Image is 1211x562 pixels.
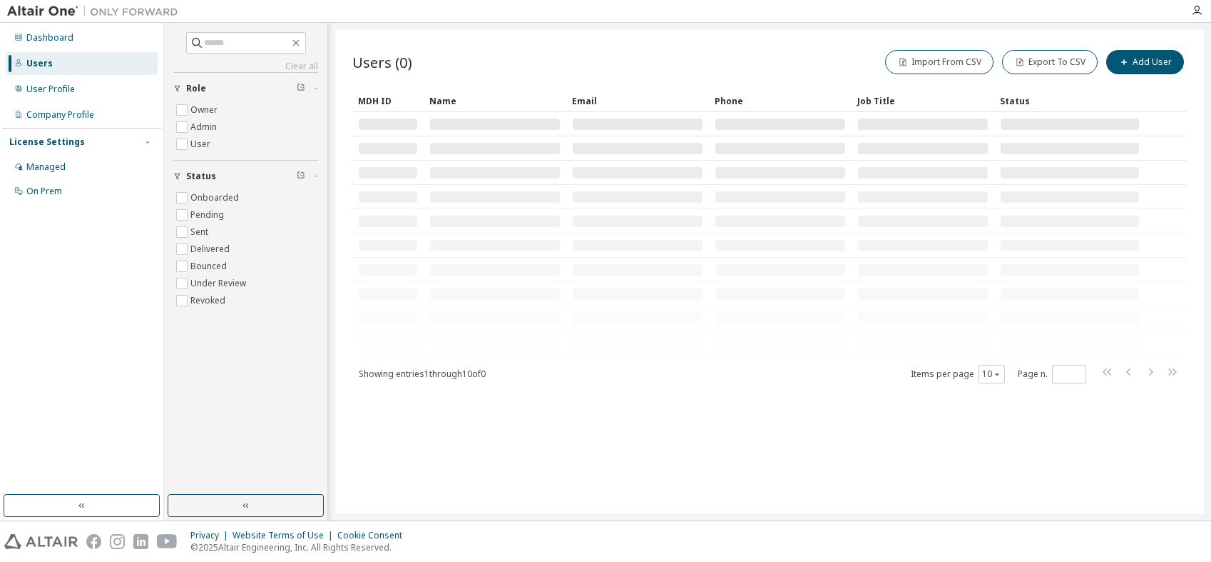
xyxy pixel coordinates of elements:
span: Users (0) [352,52,412,72]
img: instagram.svg [110,534,125,549]
a: Clear all [173,61,318,72]
label: Onboarded [190,189,242,206]
img: Altair One [7,4,185,19]
div: Name [429,89,561,112]
label: Delivered [190,241,233,258]
span: Showing entries 1 through 10 of 0 [359,368,486,380]
span: Clear filter [297,171,305,182]
span: Items per page [911,365,1005,383]
div: Users [26,58,53,69]
div: Cookie Consent [337,530,411,541]
button: Export To CSV [1002,50,1098,74]
div: Dashboard [26,32,73,44]
div: Website Terms of Use [233,530,337,541]
div: Privacy [190,530,233,541]
label: User [190,136,213,153]
img: linkedin.svg [133,534,148,549]
img: facebook.svg [86,534,101,549]
div: Email [572,89,703,112]
label: Revoked [190,292,228,309]
div: On Prem [26,186,62,197]
button: Add User [1106,50,1184,74]
p: © 2025 Altair Engineering, Inc. All Rights Reserved. [190,541,411,553]
span: Status [186,171,216,182]
div: License Settings [9,136,85,148]
button: 10 [982,368,1001,380]
img: youtube.svg [157,534,178,549]
div: Status [1000,89,1140,112]
img: altair_logo.svg [4,534,78,549]
div: MDH ID [358,89,418,112]
button: Import From CSV [885,50,993,74]
label: Sent [190,224,211,241]
span: Page n. [1018,365,1086,383]
span: Clear filter [297,83,305,94]
div: Company Profile [26,109,94,121]
div: Managed [26,161,66,173]
button: Role [173,73,318,104]
span: Role [186,83,206,94]
label: Owner [190,101,220,119]
div: User Profile [26,84,75,95]
div: Job Title [857,89,988,112]
label: Admin [190,119,220,136]
label: Pending [190,206,227,224]
button: Status [173,161,318,192]
label: Under Review [190,275,249,292]
div: Phone [715,89,846,112]
label: Bounced [190,258,230,275]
